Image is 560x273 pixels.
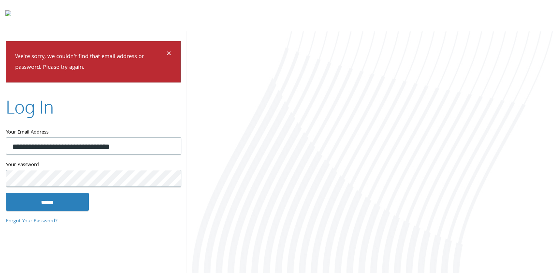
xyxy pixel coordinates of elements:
[167,50,171,59] button: Dismiss alert
[6,94,54,119] h2: Log In
[167,47,171,62] span: ×
[6,217,58,225] a: Forgot Your Password?
[5,8,11,23] img: todyl-logo-dark.svg
[6,161,181,170] label: Your Password
[15,52,165,73] p: We're sorry, we couldn't find that email address or password. Please try again.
